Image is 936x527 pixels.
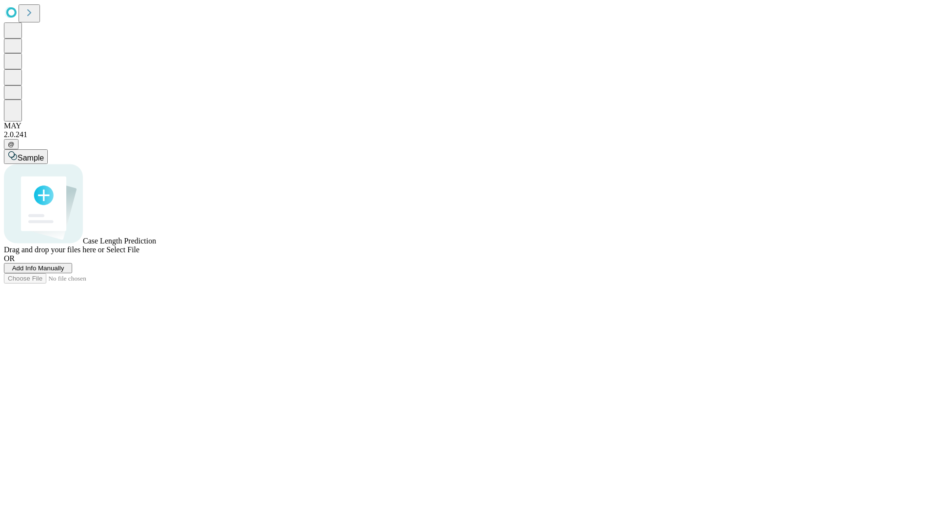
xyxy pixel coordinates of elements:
div: 2.0.241 [4,130,932,139]
span: Sample [18,154,44,162]
span: OR [4,254,15,263]
button: @ [4,139,19,149]
div: MAY [4,122,932,130]
button: Sample [4,149,48,164]
span: Add Info Manually [12,264,64,272]
span: Case Length Prediction [83,237,156,245]
button: Add Info Manually [4,263,72,273]
span: Drag and drop your files here or [4,245,104,254]
span: @ [8,141,15,148]
span: Select File [106,245,139,254]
